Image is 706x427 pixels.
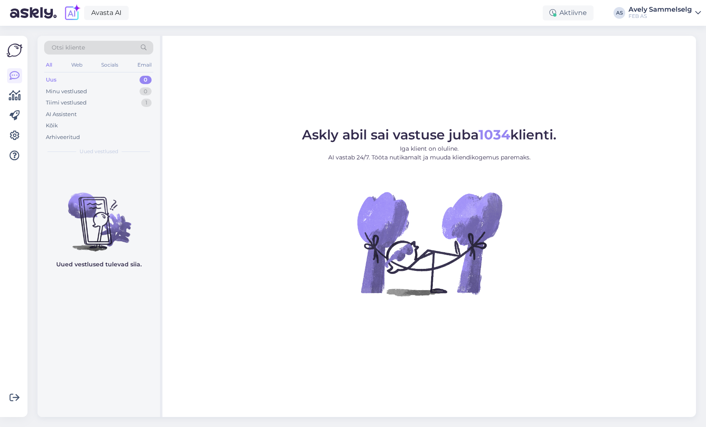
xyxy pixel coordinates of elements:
div: AS [614,7,625,19]
img: explore-ai [63,4,81,22]
img: No chats [37,178,160,253]
div: Kõik [46,122,58,130]
div: Socials [100,60,120,70]
div: 1 [141,99,152,107]
div: Email [136,60,153,70]
span: Uued vestlused [80,148,118,155]
div: AI Assistent [46,110,77,119]
div: Arhiveeritud [46,133,80,142]
div: 0 [140,76,152,84]
p: Uued vestlused tulevad siia. [56,260,142,269]
img: No Chat active [354,169,504,318]
b: 1034 [479,127,510,143]
a: Avasta AI [84,6,129,20]
div: All [44,60,54,70]
div: Avely Sammelselg [629,6,692,13]
div: Minu vestlused [46,87,87,96]
div: Aktiivne [543,5,594,20]
span: Askly abil sai vastuse juba klienti. [302,127,556,143]
div: Uus [46,76,57,84]
div: Web [70,60,84,70]
div: FEB AS [629,13,692,20]
p: Iga klient on oluline. AI vastab 24/7. Tööta nutikamalt ja muuda kliendikogemus paremaks. [302,144,556,162]
img: Askly Logo [7,42,22,58]
a: Avely SammelselgFEB AS [629,6,701,20]
div: Tiimi vestlused [46,99,87,107]
div: 0 [140,87,152,96]
span: Otsi kliente [52,43,85,52]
